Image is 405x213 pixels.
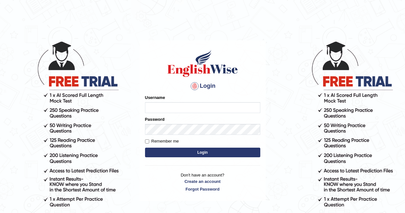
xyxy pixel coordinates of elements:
label: Remember me [145,138,179,144]
input: Remember me [145,139,149,143]
a: Create an account [145,178,260,184]
h4: Login [145,81,260,91]
p: Don't have an account? [145,172,260,192]
a: Forgot Password [145,186,260,192]
button: Login [145,148,260,157]
label: Username [145,94,165,101]
label: Password [145,116,165,122]
img: Logo of English Wise sign in for intelligent practice with AI [166,49,239,78]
